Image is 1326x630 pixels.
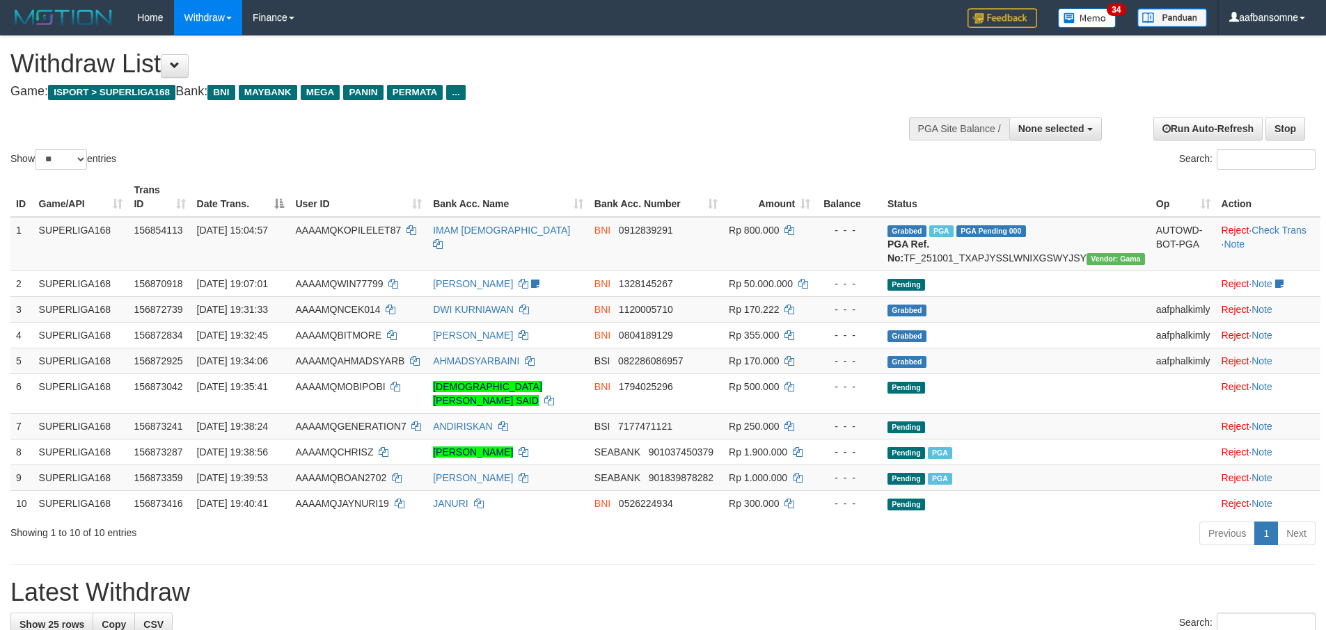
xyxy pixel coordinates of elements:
[33,490,129,516] td: SUPERLIGA168
[10,270,33,296] td: 2
[618,421,672,432] span: Copy 7177471121 to clipboard
[1252,355,1272,366] a: Note
[134,472,182,483] span: 156873359
[143,619,164,630] span: CSV
[10,7,116,28] img: MOTION_logo.png
[1087,253,1145,265] span: Vendor URL: https://trx31.1velocity.biz
[433,278,513,289] a: [PERSON_NAME]
[594,446,640,458] span: SEABANK
[33,439,129,465] td: SUPERLIGA168
[295,330,381,341] span: AAAAMQBITMORE
[729,278,793,289] span: Rp 50.000.000
[10,579,1316,606] h1: Latest Withdraw
[1252,278,1272,289] a: Note
[1277,522,1316,545] a: Next
[134,330,182,341] span: 156872834
[33,177,129,217] th: Game/API: activate to sort column ascending
[1151,348,1216,373] td: aafphalkimly
[10,348,33,373] td: 5
[427,177,589,217] th: Bank Acc. Name: activate to sort column ascending
[1216,373,1320,413] td: ·
[134,225,182,236] span: 156854113
[594,330,610,341] span: BNI
[594,381,610,392] span: BNI
[1217,149,1316,170] input: Search:
[821,302,876,316] div: - - -
[433,421,493,432] a: ANDIRISKAN
[1216,322,1320,348] td: ·
[197,472,268,483] span: [DATE] 19:39:53
[887,356,926,368] span: Grabbed
[295,472,386,483] span: AAAAMQBOAN2702
[1222,225,1249,236] a: Reject
[433,381,542,406] a: [DEMOGRAPHIC_DATA][PERSON_NAME] SAID
[197,304,268,315] span: [DATE] 19:31:33
[887,305,926,316] span: Grabbed
[619,498,673,509] span: Copy 0526224934 to clipboard
[33,348,129,373] td: SUPERLIGA168
[128,177,191,217] th: Trans ID: activate to sort column ascending
[1216,348,1320,373] td: ·
[1252,330,1272,341] a: Note
[887,330,926,342] span: Grabbed
[10,465,33,490] td: 9
[387,85,443,100] span: PERMATA
[821,496,876,510] div: - - -
[10,520,542,540] div: Showing 1 to 10 of 10 entries
[290,177,427,217] th: User ID: activate to sort column ascending
[1222,381,1249,392] a: Reject
[821,380,876,394] div: - - -
[729,421,779,432] span: Rp 250.000
[1222,472,1249,483] a: Reject
[821,354,876,368] div: - - -
[1222,355,1249,366] a: Reject
[197,381,268,392] span: [DATE] 19:35:41
[295,304,380,315] span: AAAAMQNCEK014
[33,373,129,413] td: SUPERLIGA168
[1252,472,1272,483] a: Note
[887,279,925,291] span: Pending
[295,498,388,509] span: AAAAMQJAYNURI19
[191,177,290,217] th: Date Trans.: activate to sort column descending
[882,217,1151,271] td: TF_251001_TXAPJYSSLWNIXGSWYJSY
[10,149,116,170] label: Show entries
[589,177,723,217] th: Bank Acc. Number: activate to sort column ascending
[1222,498,1249,509] a: Reject
[10,177,33,217] th: ID
[1222,278,1249,289] a: Reject
[33,413,129,439] td: SUPERLIGA168
[729,330,779,341] span: Rp 355.000
[433,355,519,366] a: AHMADSYARBAINI
[1265,117,1305,140] a: Stop
[343,85,383,100] span: PANIN
[10,490,33,516] td: 10
[134,304,182,315] span: 156872739
[1151,322,1216,348] td: aafphalkimly
[1216,217,1320,271] td: · ·
[928,473,952,485] span: Marked by aafsengchandara
[1107,3,1126,16] span: 34
[134,498,182,509] span: 156873416
[618,355,683,366] span: Copy 082286086957 to clipboard
[723,177,816,217] th: Amount: activate to sort column ascending
[1151,217,1216,271] td: AUTOWD-BOT-PGA
[433,225,570,236] a: IMAM [DEMOGRAPHIC_DATA]
[433,330,513,341] a: [PERSON_NAME]
[446,85,465,100] span: ...
[729,355,779,366] span: Rp 170.000
[197,225,268,236] span: [DATE] 15:04:57
[433,472,513,483] a: [PERSON_NAME]
[433,304,514,315] a: DWI KURNIAWAN
[1199,522,1255,545] a: Previous
[887,473,925,485] span: Pending
[729,304,779,315] span: Rp 170.222
[887,499,925,510] span: Pending
[433,498,468,509] a: JANURI
[197,498,268,509] span: [DATE] 19:40:41
[1009,117,1102,140] button: None selected
[887,239,929,264] b: PGA Ref. No:
[821,471,876,485] div: - - -
[1151,296,1216,322] td: aafphalkimly
[887,447,925,459] span: Pending
[197,446,268,458] span: [DATE] 19:38:56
